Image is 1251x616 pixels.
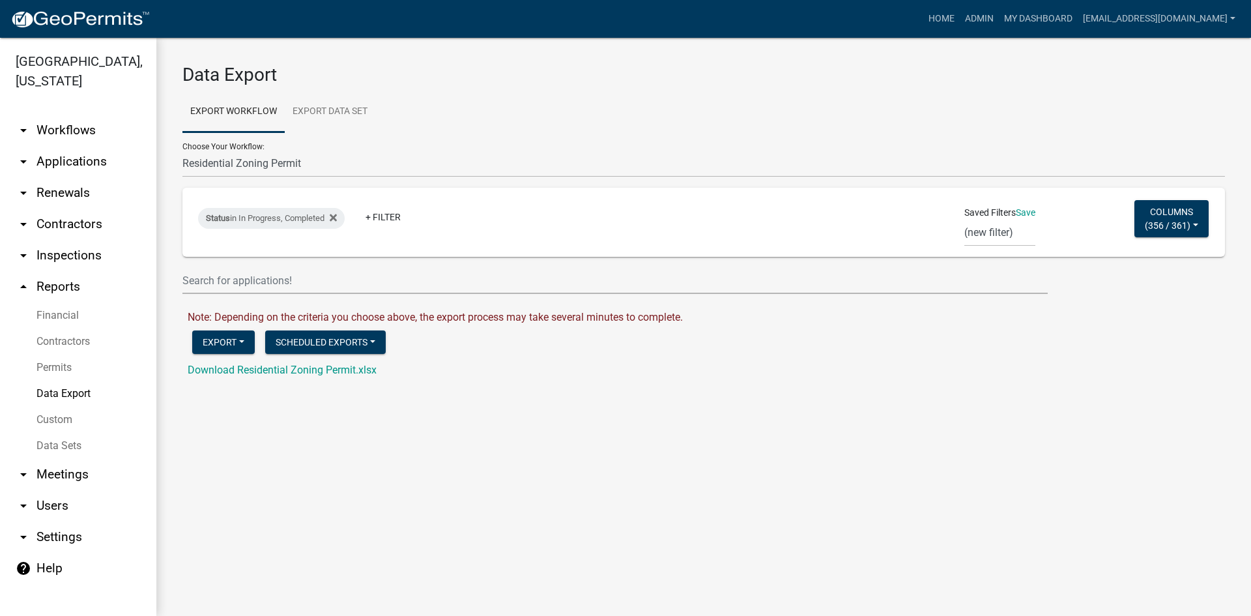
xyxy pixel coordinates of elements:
span: 356 / 361 [1148,220,1187,230]
a: [EMAIL_ADDRESS][DOMAIN_NAME] [1078,7,1241,31]
a: Admin [960,7,999,31]
h3: Data Export [182,64,1225,86]
i: arrow_drop_down [16,529,31,545]
a: Export Workflow [182,91,285,133]
i: arrow_drop_down [16,154,31,169]
button: Export [192,330,255,354]
i: arrow_drop_down [16,123,31,138]
button: Scheduled Exports [265,330,386,354]
i: arrow_drop_down [16,498,31,514]
a: Save [1016,207,1035,218]
span: Saved Filters [964,206,1016,220]
i: help [16,561,31,576]
span: Status [206,213,230,223]
i: arrow_drop_down [16,216,31,232]
a: My Dashboard [999,7,1078,31]
input: Search for applications! [182,267,1048,294]
i: arrow_drop_down [16,467,31,482]
a: Download Residential Zoning Permit.xlsx [188,364,377,376]
i: arrow_drop_up [16,279,31,295]
a: + Filter [355,205,411,229]
span: Note: Depending on the criteria you choose above, the export process may take several minutes to ... [188,311,683,323]
div: in In Progress, Completed [198,208,345,229]
a: Home [923,7,960,31]
button: Columns(356 / 361) [1134,200,1209,237]
i: arrow_drop_down [16,185,31,201]
a: Export Data Set [285,91,375,133]
i: arrow_drop_down [16,248,31,263]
